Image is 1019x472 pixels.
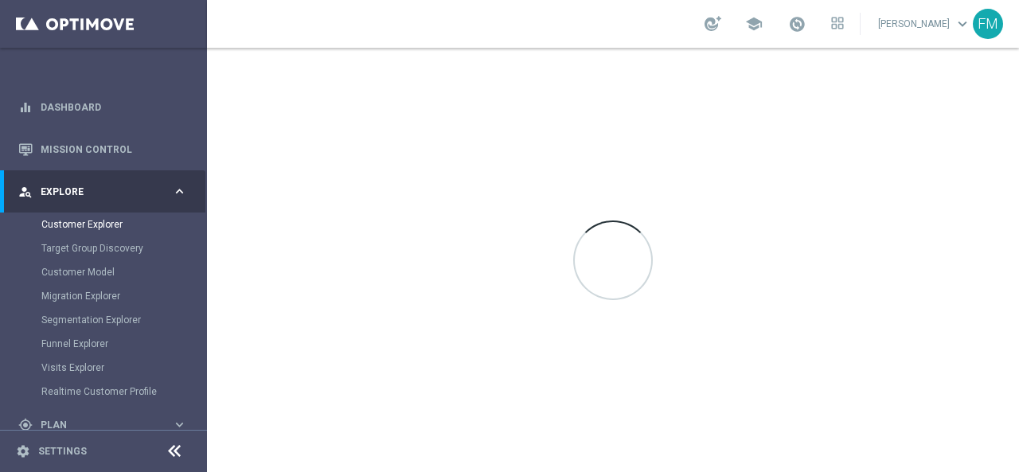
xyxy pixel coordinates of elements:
[41,187,172,197] span: Explore
[41,128,187,170] a: Mission Control
[18,143,188,156] button: Mission Control
[745,15,763,33] span: school
[41,213,205,236] div: Customer Explorer
[41,332,205,356] div: Funnel Explorer
[172,184,187,199] i: keyboard_arrow_right
[41,420,172,430] span: Plan
[18,185,172,199] div: Explore
[18,418,33,432] i: gps_fixed
[41,218,166,231] a: Customer Explorer
[954,15,971,33] span: keyboard_arrow_down
[18,418,172,432] div: Plan
[41,86,187,128] a: Dashboard
[18,419,188,431] button: gps_fixed Plan keyboard_arrow_right
[41,361,166,374] a: Visits Explorer
[41,308,205,332] div: Segmentation Explorer
[172,417,187,432] i: keyboard_arrow_right
[18,128,187,170] div: Mission Control
[41,242,166,255] a: Target Group Discovery
[41,314,166,326] a: Segmentation Explorer
[41,290,166,302] a: Migration Explorer
[41,236,205,260] div: Target Group Discovery
[41,385,166,398] a: Realtime Customer Profile
[973,9,1003,39] div: FM
[41,356,205,380] div: Visits Explorer
[41,380,205,404] div: Realtime Customer Profile
[41,284,205,308] div: Migration Explorer
[18,101,188,114] button: equalizer Dashboard
[18,100,33,115] i: equalizer
[41,266,166,279] a: Customer Model
[41,260,205,284] div: Customer Model
[876,12,973,36] a: [PERSON_NAME]keyboard_arrow_down
[41,337,166,350] a: Funnel Explorer
[18,185,188,198] button: person_search Explore keyboard_arrow_right
[18,86,187,128] div: Dashboard
[38,447,87,456] a: Settings
[16,444,30,458] i: settings
[18,185,33,199] i: person_search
